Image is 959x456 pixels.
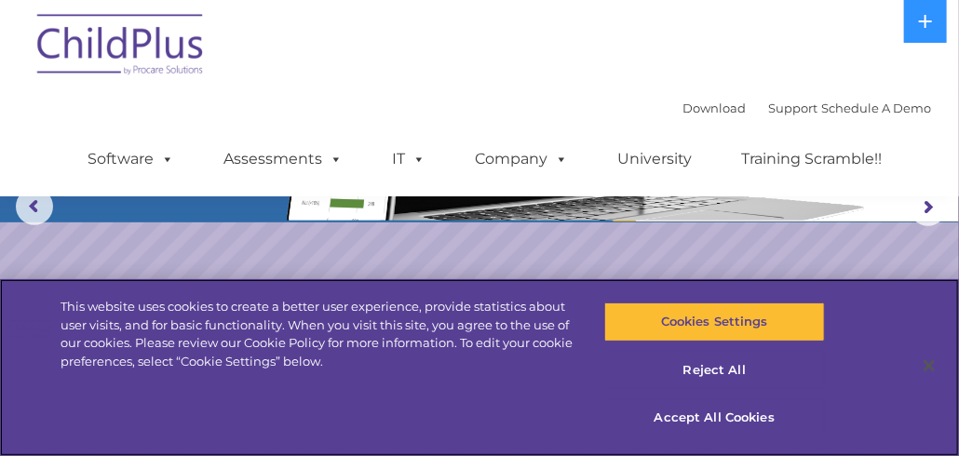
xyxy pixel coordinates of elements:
a: Support [768,101,817,115]
a: IT [373,141,444,178]
a: Schedule A Demo [821,101,931,115]
div: This website uses cookies to create a better user experience, provide statistics about user visit... [61,298,575,370]
img: ChildPlus by Procare Solutions [28,1,214,94]
button: Cookies Settings [604,302,825,342]
a: Training Scramble!! [723,141,900,178]
a: Download [682,101,746,115]
a: Company [456,141,587,178]
button: Reject All [604,351,825,390]
a: Software [69,141,193,178]
a: University [599,141,710,178]
font: | [682,101,931,115]
button: Accept All Cookies [604,398,825,437]
button: Close [909,345,950,386]
a: Assessments [205,141,361,178]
